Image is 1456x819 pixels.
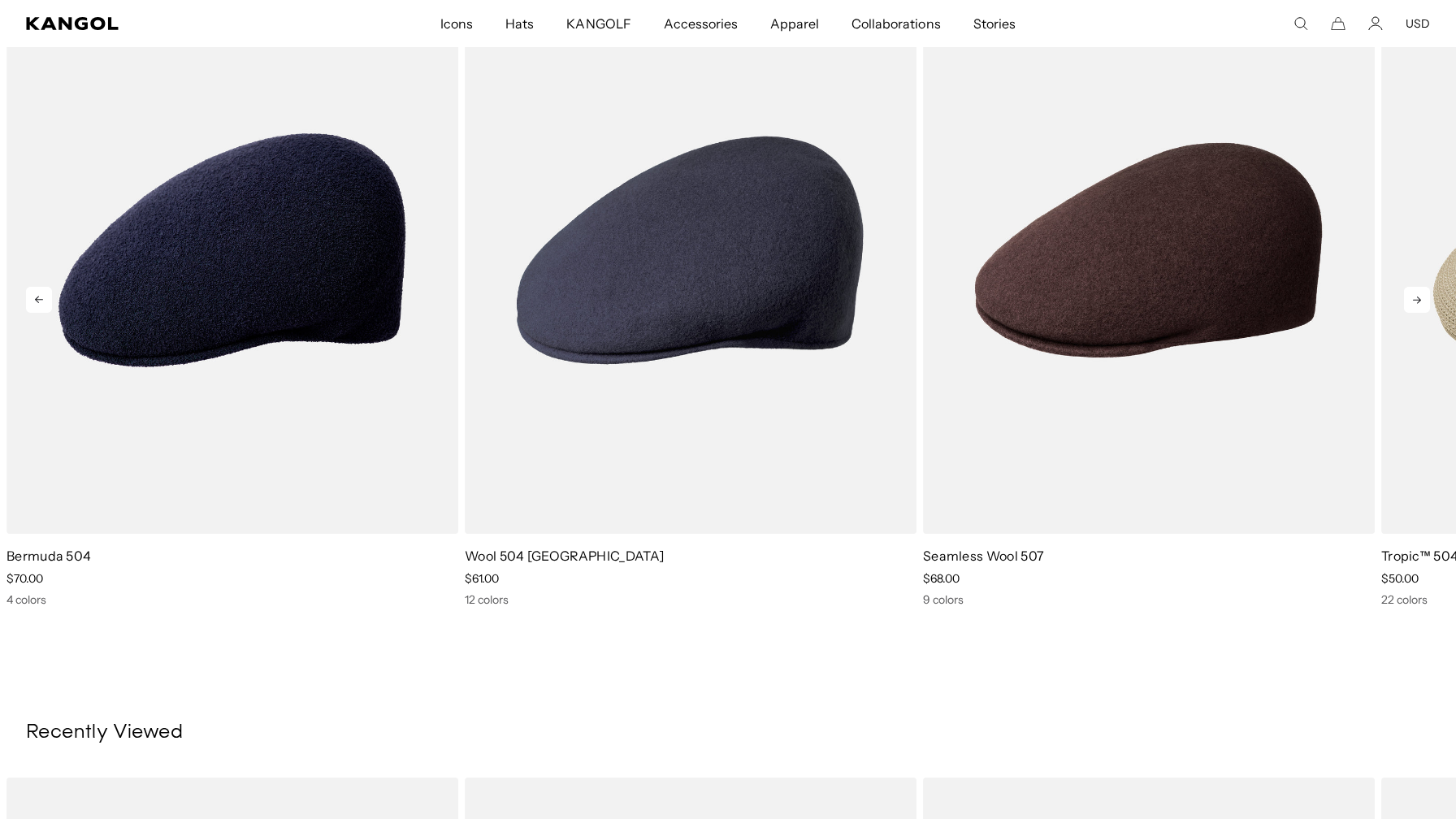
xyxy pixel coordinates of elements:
[26,17,292,30] a: Kangol
[1331,16,1345,31] button: Cart
[1368,16,1383,31] a: Account
[1381,571,1419,586] span: $50.00
[465,548,664,564] a: Wool 504 [GEOGRAPHIC_DATA]
[6,592,458,607] div: 4 colors
[465,571,499,586] span: $61.00
[6,548,92,564] a: Bermuda 504
[1406,16,1430,31] button: USD
[1293,16,1308,31] summary: Search here
[6,571,43,586] span: $70.00
[26,721,1430,745] h3: Recently Viewed
[465,592,916,607] div: 12 colors
[923,592,1375,607] div: 9 colors
[923,571,960,586] span: $68.00
[923,548,1044,564] a: Seamless Wool 507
